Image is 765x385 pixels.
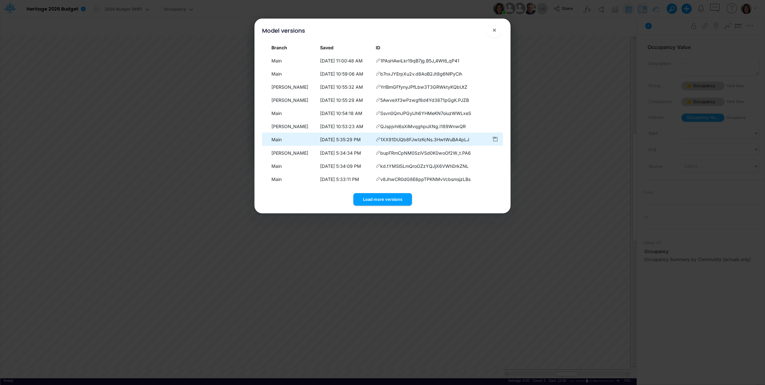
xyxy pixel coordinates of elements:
[380,110,471,117] span: Ssvn0QmJPGylJh6YHMeKN7oiuzWWLxeS
[317,146,373,159] td: [DATE] 5:34:34 PM
[376,163,380,169] span: Copy hyperlink to this version of the model
[317,172,373,185] td: [DATE] 5:33:11 PM
[317,80,373,93] td: [DATE] 10:55:32 AM
[269,67,317,80] td: Main
[269,106,317,119] td: Main
[376,57,380,64] span: Copy hyperlink to this version of the model
[373,41,489,54] th: ID
[317,93,373,106] td: [DATE] 10:55:29 AM
[376,70,380,77] span: Copy hyperlink to this version of the model
[317,54,373,67] td: [DATE] 11:00:48 AM
[380,84,467,90] span: YrIBmGFfynyJPfLbw3T3GRWktyKQbUtZ
[269,54,317,67] td: Main
[269,119,317,133] td: [PERSON_NAME]
[380,136,469,143] span: 1XX91DUQb8FJwIzKcNs.3HwtWuBA4pLJ
[380,57,459,64] span: 1PAsHAwiLkr19qB7jg.B5J_4Wt6_qP41
[376,97,380,103] span: Copy hyperlink to this version of the model
[376,84,380,90] span: Copy hyperlink to this version of the model
[269,93,317,106] td: [PERSON_NAME]
[317,106,373,119] td: [DATE] 10:54:18 AM
[317,159,373,172] td: [DATE] 5:34:09 PM
[376,150,380,156] span: Copy hyperlink to this version of the model
[380,176,471,183] span: v8JhwCR0dG8E6ppTPKNMvVcbsmsjzLBs
[317,41,373,54] th: Local date/time when this version was saved
[380,70,462,77] span: b7nxJYErpXu2v.d8AoB2Jt8g6NlPyCih
[376,176,380,183] span: Copy hyperlink to this version of the model
[269,146,317,159] td: [PERSON_NAME]
[269,41,317,54] th: Branch
[376,110,380,117] span: Copy hyperlink to this version of the model
[376,136,380,143] span: Copy hyperlink to this version of the model
[269,159,317,172] td: Main
[380,97,469,103] span: 5AwveXf3wPzwgf8d4Yd3871pGgK.PJZB
[317,119,373,133] td: [DATE] 10:53:23 AM
[317,67,373,80] td: [DATE] 10:59:06 AM
[380,123,466,130] span: QJspjvhI6sXiMvqghpuXNg.I189WnwQR
[269,172,317,185] td: Main
[269,133,317,146] td: Main
[376,123,380,130] span: Copy hyperlink to this version of the model
[269,80,317,93] td: [PERSON_NAME]
[380,150,471,156] span: bupFRmCpNM0SziVSd0K0woOf2W_t.PA6
[317,133,373,146] td: [DATE] 5:35:29 PM
[492,26,496,34] span: ×
[487,22,502,38] button: Close
[492,135,498,143] button: Restore this version
[380,163,469,169] span: kd.tYMSlSLmQroOZzYQJjX6VWhDrkZNL
[262,26,305,35] div: Model versions
[353,193,412,206] button: Load more versions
